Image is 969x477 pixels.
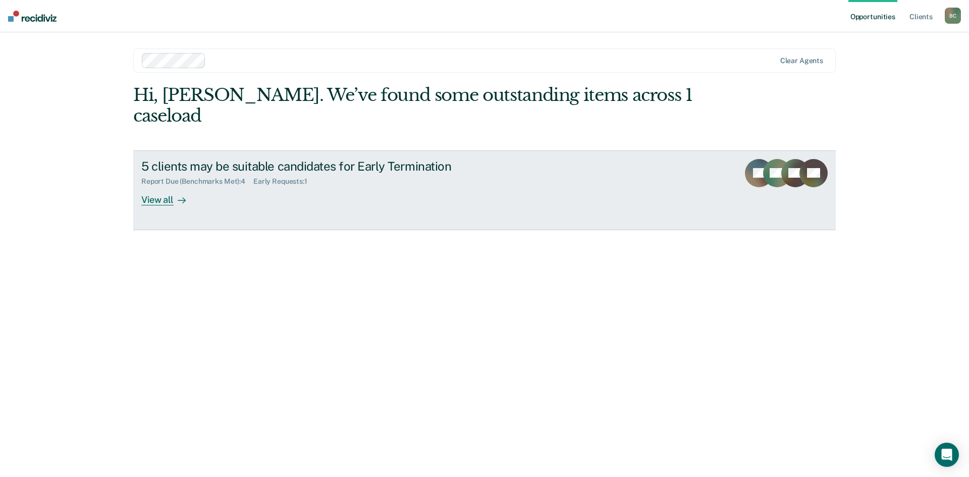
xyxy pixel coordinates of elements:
[8,11,57,22] img: Recidiviz
[141,159,496,174] div: 5 clients may be suitable candidates for Early Termination
[945,8,961,24] div: B C
[133,150,836,230] a: 5 clients may be suitable candidates for Early TerminationReport Due (Benchmarks Met):4Early Requ...
[253,177,315,186] div: Early Requests : 1
[133,85,695,126] div: Hi, [PERSON_NAME]. We’ve found some outstanding items across 1 caseload
[141,177,253,186] div: Report Due (Benchmarks Met) : 4
[945,8,961,24] button: BC
[780,57,823,65] div: Clear agents
[141,186,198,205] div: View all
[935,443,959,467] div: Open Intercom Messenger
